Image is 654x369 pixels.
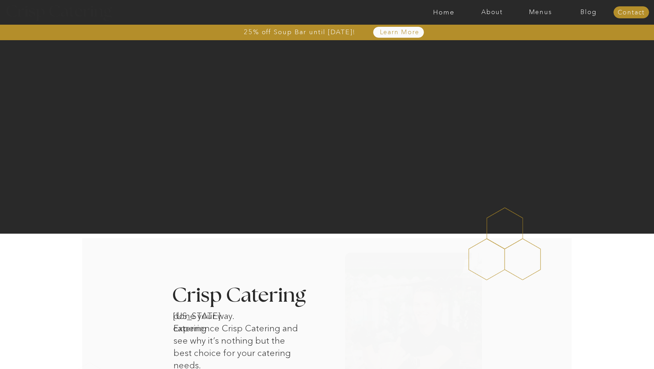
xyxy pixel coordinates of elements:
[564,9,613,16] a: Blog
[468,9,516,16] a: About
[363,29,436,36] a: Learn More
[420,9,468,16] a: Home
[613,9,649,16] a: Contact
[516,9,564,16] a: Menus
[173,310,302,355] p: done your way. Experience Crisp Catering and see why it’s nothing but the best choice for your ca...
[173,310,246,319] h1: [US_STATE] catering
[218,29,381,36] a: 25% off Soup Bar until [DATE]!
[172,285,324,306] h3: Crisp Catering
